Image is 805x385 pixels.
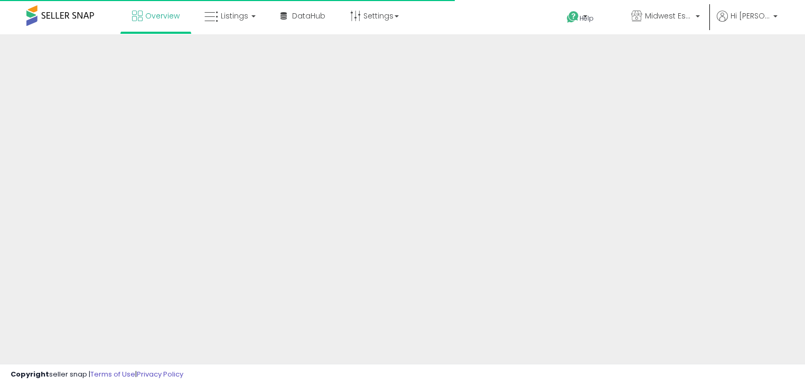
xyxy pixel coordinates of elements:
span: Help [579,14,594,23]
span: DataHub [292,11,325,21]
a: Terms of Use [90,369,135,379]
span: Overview [145,11,180,21]
span: Listings [221,11,248,21]
strong: Copyright [11,369,49,379]
a: Hi [PERSON_NAME] [717,11,778,34]
span: Midwest Estore [645,11,692,21]
div: seller snap | | [11,370,183,380]
i: Get Help [566,11,579,24]
a: Help [558,3,614,34]
span: Hi [PERSON_NAME] [731,11,770,21]
a: Privacy Policy [137,369,183,379]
